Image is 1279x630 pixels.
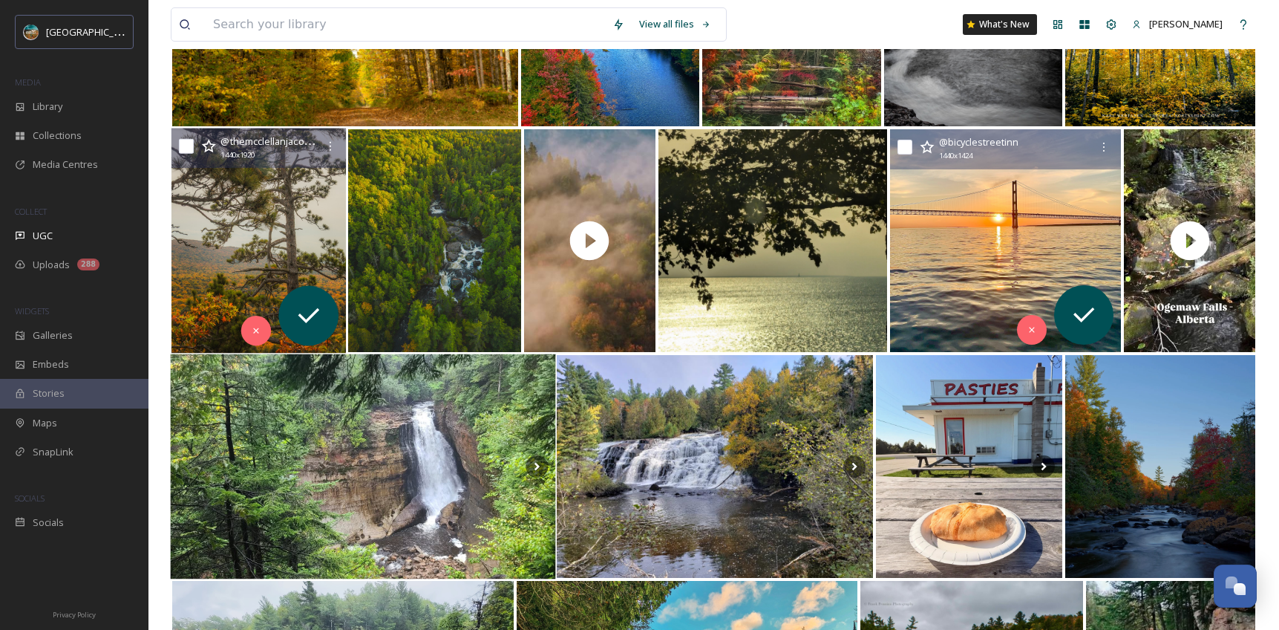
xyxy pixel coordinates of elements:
input: Search your library [206,8,605,41]
span: SOCIALS [15,493,45,504]
span: Library [33,100,62,114]
span: Socials [33,516,64,530]
span: Privacy Policy [53,610,96,620]
span: WIDGETS [15,305,49,316]
span: @ bicyclestreetinn [939,135,1018,149]
div: 288 [77,259,99,270]
span: Embeds [33,357,69,371]
img: thumbnail [1123,129,1257,352]
img: 🌱🥟 Veggie pastie lovers, this one’s for you. Sposito’s is serving up golden-baked goodness all se... [876,355,1062,578]
span: Maps [33,416,57,430]
img: Peaceful 🍁 #fallcolors #upperpeninsulamichigan #michigansupperpeninsula #landscapephotography [1065,355,1255,578]
button: Open Chat [1214,565,1257,608]
span: 1440 x 1920 [220,150,254,161]
img: Snapsea%20Profile.jpg [24,25,39,39]
span: [PERSON_NAME] [1149,17,1223,30]
a: [PERSON_NAME] [1125,10,1230,39]
span: Uploads [33,258,70,272]
img: Lake Michigan #us2 #michigan #upperpeninsulamichigan [658,129,887,352]
img: Around Miner's falls, castle and beach. Photo 1 is Miner's Falls Photo 2 is Miner's Castle Photo ... [170,354,555,579]
span: 1440 x 1424 [939,151,972,161]
span: Collections [33,129,82,143]
span: Stories [33,386,65,400]
span: @ themcclellanjacobcody [220,134,330,148]
img: an aesthetic fall foliage scene to see as you scroll. [171,129,346,354]
span: COLLECT [15,206,47,217]
span: [GEOGRAPHIC_DATA][US_STATE] [46,25,191,39]
span: MEDIA [15,77,41,88]
a: What's New [963,14,1037,35]
span: SnapLink [33,445,73,459]
img: Bond Falls and Wolf Mountain. Still a few days until peak season. https://explorewesternup.com/th... [557,355,873,578]
img: thumbnail [523,129,656,352]
a: Privacy Policy [53,605,96,623]
span: Media Centres [33,157,98,172]
span: Galleries [33,328,73,342]
a: View all files [632,10,719,39]
img: Golden hour over the Straits of Mackinac is pure magic - where every sunset feels like the perfec... [890,129,1121,352]
img: Seasons Changing The Dead River winding it’s way through the picturesque fall landscape in Forest... [348,129,521,352]
span: UGC [33,229,53,243]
